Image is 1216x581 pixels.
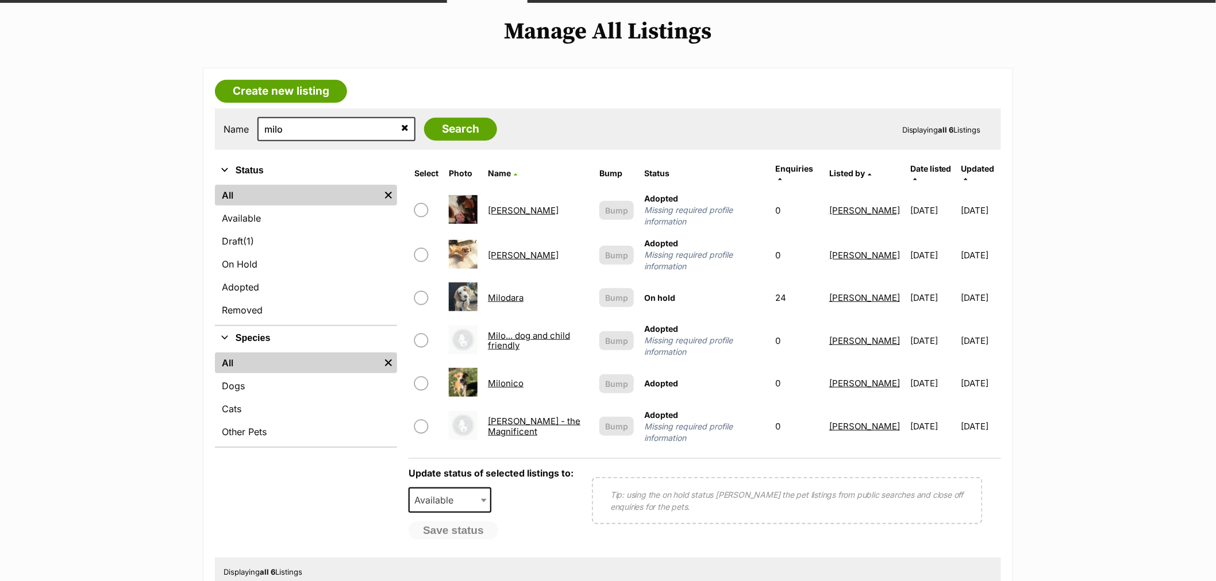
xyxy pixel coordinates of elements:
span: Missing required profile information [644,249,765,272]
span: Missing required profile information [644,421,765,444]
a: Draft [215,231,397,251]
span: translation missing: en.admin.listings.index.attributes.enquiries [775,164,813,173]
span: (1) [243,234,254,248]
th: Bump [595,160,638,187]
td: 0 [771,188,824,232]
strong: all 6 [260,567,275,576]
a: Name [488,168,517,178]
a: [PERSON_NAME] [488,250,559,261]
a: Milonico [488,378,524,389]
a: Remove filter [380,353,397,373]
p: Tip: using the on hold status [PERSON_NAME] the pet listings from public searches and close off e... [610,489,964,513]
a: [PERSON_NAME] [829,205,900,216]
td: [DATE] [906,405,960,448]
button: Bump [599,288,634,307]
td: [DATE] [961,188,1000,232]
span: Adopted [644,324,678,334]
a: [PERSON_NAME] [829,335,900,346]
label: Update status of selected listings to: [409,467,574,479]
span: Adopted [644,410,678,420]
span: Bump [605,420,628,432]
span: Missing required profile information [644,204,765,227]
span: Bump [605,335,628,347]
a: Other Pets [215,421,397,442]
td: 24 [771,278,824,317]
div: Species [215,350,397,447]
button: Save status [409,521,498,540]
input: Search [424,118,497,141]
button: Bump [599,201,634,220]
a: Remove filter [380,185,397,206]
td: [DATE] [906,278,960,317]
div: Status [215,183,397,325]
td: [DATE] [906,188,960,232]
img: Milo - the Magnificent [449,411,478,440]
a: Create new listing [215,80,347,103]
span: Available [409,487,491,513]
span: Displaying Listings [902,125,981,134]
span: Bump [605,292,628,304]
a: Dogs [215,375,397,396]
td: [DATE] [906,233,960,277]
button: Status [215,163,397,178]
td: 0 [771,233,824,277]
a: [PERSON_NAME] [829,292,900,303]
a: Milodara [488,292,524,303]
span: Available [410,492,465,508]
span: Adopted [644,238,678,248]
a: [PERSON_NAME] [488,205,559,216]
button: Bump [599,374,634,393]
td: [DATE] [961,405,1000,448]
td: [DATE] [961,363,1000,403]
button: Bump [599,246,634,265]
img: Milo [449,240,478,269]
a: Enquiries [775,164,813,183]
span: Adopted [644,378,678,388]
a: Removed [215,300,397,320]
a: Adopted [215,277,397,297]
td: [DATE] [961,319,1000,362]
label: Name [224,124,249,134]
a: [PERSON_NAME] - the Magnificent [488,416,580,436]
a: [PERSON_NAME] [829,421,900,432]
a: All [215,353,380,373]
th: Photo [444,160,482,187]
span: Adopted [644,193,678,203]
td: 0 [771,319,824,362]
td: [DATE] [961,233,1000,277]
span: On hold [644,293,675,303]
span: Displaying Listings [224,567,302,576]
strong: all 6 [938,125,954,134]
span: Date listed [910,164,952,173]
span: Updated [961,164,994,173]
th: Status [640,160,769,187]
button: Bump [599,331,634,350]
a: Date listed [910,164,952,183]
img: Milo... dog and child friendly [449,326,478,354]
a: [PERSON_NAME] [829,250,900,261]
span: Bump [605,249,628,261]
span: Bump [605,204,628,216]
th: Select [410,160,443,187]
img: Milo [449,195,478,224]
span: Listed by [829,168,865,178]
td: 0 [771,363,824,403]
a: All [215,185,380,206]
td: [DATE] [906,363,960,403]
button: Bump [599,417,634,436]
a: Listed by [829,168,871,178]
button: Species [215,331,397,346]
span: Name [488,168,511,178]
td: [DATE] [961,278,1000,317]
span: Bump [605,378,628,390]
a: On Hold [215,254,397,274]
a: [PERSON_NAME] [829,378,900,389]
span: Missing required profile information [644,335,765,358]
td: [DATE] [906,319,960,362]
a: Milo... dog and child friendly [488,330,570,351]
td: 0 [771,405,824,448]
a: Available [215,208,397,228]
a: Updated [961,164,994,183]
a: Cats [215,398,397,419]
